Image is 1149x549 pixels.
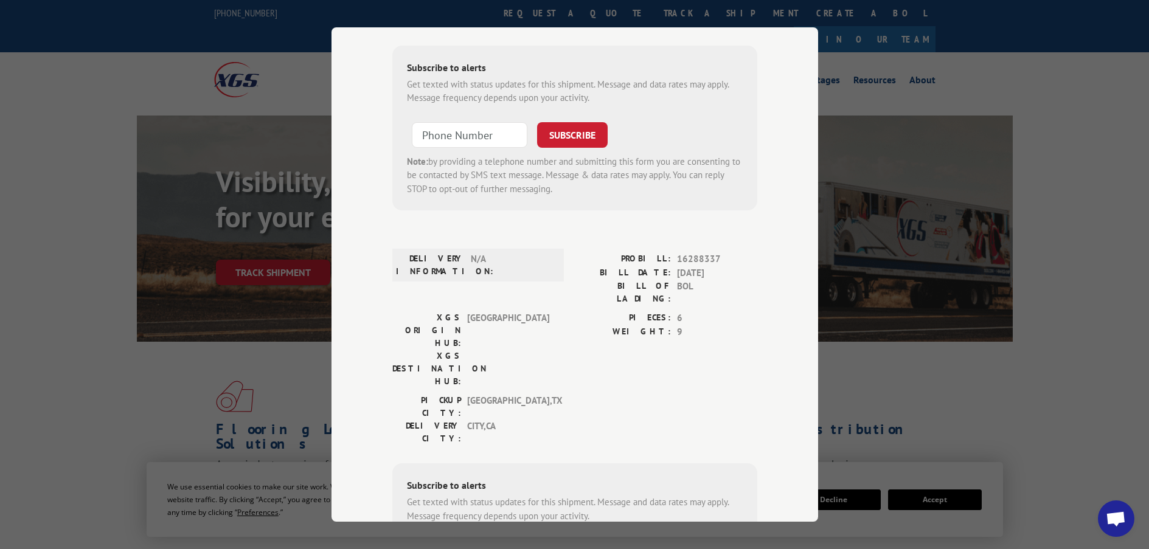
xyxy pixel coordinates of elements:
div: by providing a telephone number and submitting this form you are consenting to be contacted by SM... [407,155,743,196]
span: 9 [677,325,757,339]
div: Subscribe to alerts [407,478,743,495]
div: Get texted with status updates for this shipment. Message and data rates may apply. Message frequ... [407,495,743,523]
label: XGS DESTINATION HUB: [392,350,461,388]
label: WEIGHT: [575,325,671,339]
input: Phone Number [412,122,527,148]
div: Get texted with status updates for this shipment. Message and data rates may apply. Message frequ... [407,78,743,105]
strong: Note: [407,156,428,167]
div: Open chat [1098,500,1134,537]
span: 6 [677,311,757,325]
label: BILL DATE: [575,266,671,280]
label: DELIVERY INFORMATION: [396,252,465,278]
label: XGS ORIGIN HUB: [392,311,461,350]
label: PROBILL: [575,252,671,266]
span: [GEOGRAPHIC_DATA] , TX [467,394,549,420]
span: [GEOGRAPHIC_DATA] [467,311,549,350]
span: 16288337 [677,252,757,266]
label: PIECES: [575,311,671,325]
span: CITY , CA [467,420,549,445]
label: DELIVERY CITY: [392,420,461,445]
span: BOL [677,280,757,305]
button: SUBSCRIBE [537,122,608,148]
label: BILL OF LADING: [575,280,671,305]
div: Subscribe to alerts [407,60,743,78]
span: N/A [471,252,553,278]
label: PICKUP CITY: [392,394,461,420]
span: [DATE] [677,266,757,280]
